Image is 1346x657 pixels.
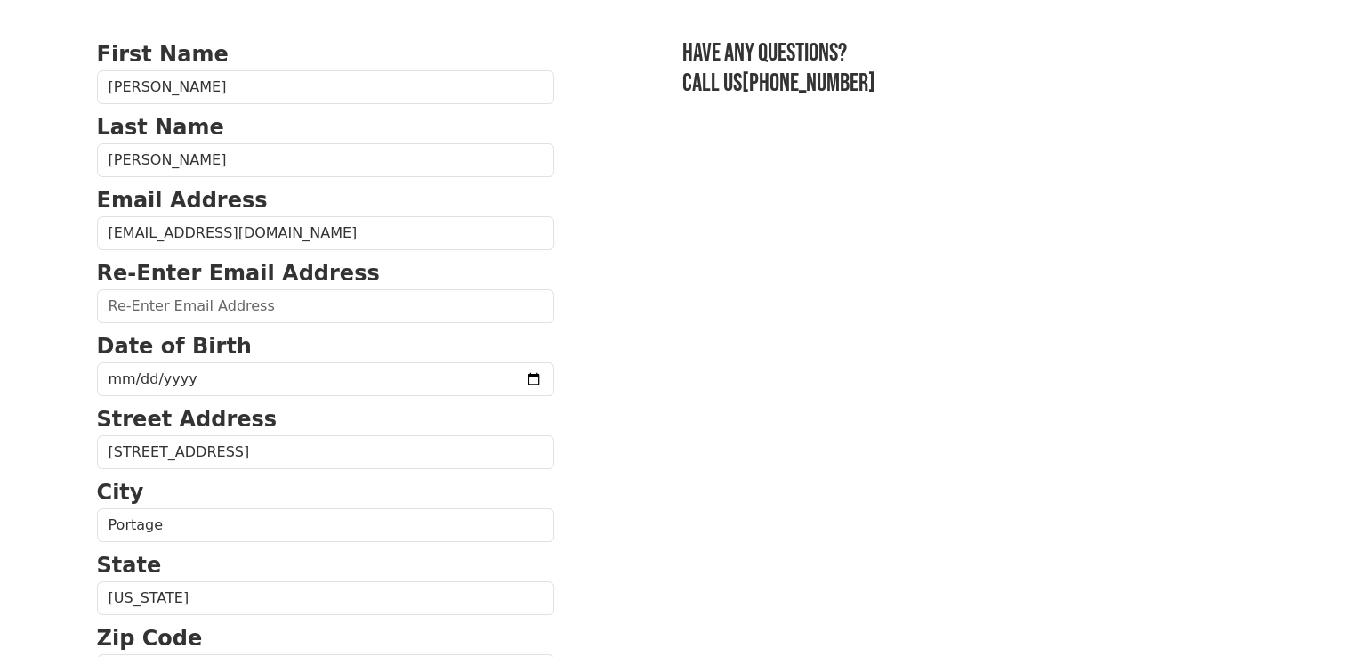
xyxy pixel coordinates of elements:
strong: Email Address [97,188,268,213]
strong: Zip Code [97,626,203,651]
strong: Street Address [97,407,278,432]
strong: City [97,480,144,505]
strong: State [97,553,162,578]
input: Re-Enter Email Address [97,289,554,323]
strong: First Name [97,42,229,67]
input: Email Address [97,216,554,250]
h3: Have any questions? [682,38,1250,69]
strong: Last Name [97,115,224,140]
strong: Date of Birth [97,334,252,359]
input: Street Address [97,435,554,469]
input: City [97,508,554,542]
input: First Name [97,70,554,104]
strong: Re-Enter Email Address [97,261,380,286]
input: Last Name [97,143,554,177]
a: [PHONE_NUMBER] [742,69,875,98]
h3: Call us [682,69,1250,99]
